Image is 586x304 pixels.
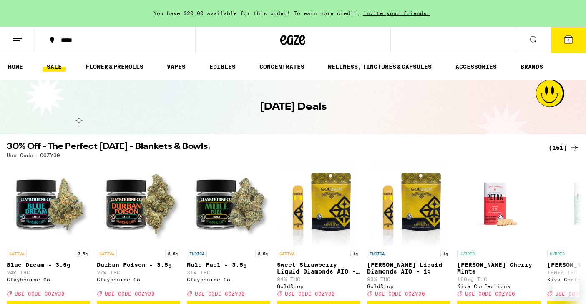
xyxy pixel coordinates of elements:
p: Mule Fuel - 3.5g [187,261,270,268]
img: Claybourne Co. - Durban Poison - 3.5g [97,162,180,246]
p: 94% THC [277,276,360,282]
p: 3.5g [165,250,180,257]
div: GoldDrop [277,284,360,289]
p: SATIVA [7,250,27,257]
p: [PERSON_NAME] Liquid Diamonds AIO - 1g [367,261,450,275]
p: 1g [350,250,360,257]
img: GoldDrop - Sweet Strawberry Liquid Diamonds AIO - 1g [280,162,357,246]
span: USE CODE COZY30 [465,291,515,296]
a: WELLNESS, TINCTURES & CAPSULES [324,62,436,72]
a: BRANDS [516,62,547,72]
h1: [DATE] Deals [260,100,327,114]
p: Use Code: COZY30 [7,153,60,158]
a: ACCESSORIES [451,62,501,72]
p: 31% THC [187,270,270,275]
p: 93% THC [367,276,450,282]
span: You have $20.00 available for this order! To earn more credit, [153,10,360,16]
span: USE CODE COZY30 [195,291,245,296]
a: Open page for Petra Tart Cherry Mints from Kiva Confections [457,162,541,301]
span: invite your friends. [360,10,433,16]
img: GoldDrop - King Louis Liquid Diamonds AIO - 1g [370,162,447,246]
p: Sweet Strawberry Liquid Diamonds AIO - 1g [277,261,360,275]
a: Open page for King Louis Liquid Diamonds AIO - 1g from GoldDrop [367,162,450,301]
a: Open page for Blue Dream - 3.5g from Claybourne Co. [7,162,90,301]
p: 27% THC [97,270,180,275]
a: FLOWER & PREROLLS [81,62,148,72]
h2: 30% Off - The Perfect [DATE] - Blankets & Bowls. [7,143,538,153]
p: HYBRID [457,250,477,257]
a: Open page for Mule Fuel - 3.5g from Claybourne Co. [187,162,270,301]
div: Kiva Confections [457,284,541,289]
a: Open page for Sweet Strawberry Liquid Diamonds AIO - 1g from GoldDrop [277,162,360,301]
span: 4 [567,38,570,43]
p: Blue Dream - 3.5g [7,261,90,268]
img: Claybourne Co. - Mule Fuel - 3.5g [187,162,270,246]
p: 3.5g [255,250,270,257]
a: Open page for Durban Poison - 3.5g from Claybourne Co. [97,162,180,301]
img: Claybourne Co. - Blue Dream - 3.5g [7,162,90,246]
div: Claybourne Co. [7,277,90,282]
p: SATIVA [97,250,117,257]
div: Claybourne Co. [97,277,180,282]
span: USE CODE COZY30 [15,291,65,296]
a: CONCENTRATES [255,62,309,72]
iframe: Button to launch messaging window [553,271,579,297]
div: GoldDrop [367,284,450,289]
a: SALE [43,62,66,72]
p: INDICA [187,250,207,257]
a: HOME [4,62,27,72]
a: EDIBLES [205,62,240,72]
p: 24% THC [7,270,90,275]
span: USE CODE COZY30 [375,291,425,296]
p: [PERSON_NAME] Cherry Mints [457,261,541,275]
div: Claybourne Co. [187,277,270,282]
p: 1g [440,250,450,257]
a: VAPES [163,62,190,72]
span: USE CODE COZY30 [105,291,155,296]
p: SATIVA [277,250,297,257]
a: (161) [548,143,579,153]
p: Durban Poison - 3.5g [97,261,180,268]
p: INDICA [367,250,387,257]
img: Kiva Confections - Petra Tart Cherry Mints [457,162,541,246]
span: USE CODE COZY30 [285,291,335,296]
p: 3.5g [75,250,90,257]
p: 100mg THC [457,276,541,282]
button: 4 [551,27,586,53]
